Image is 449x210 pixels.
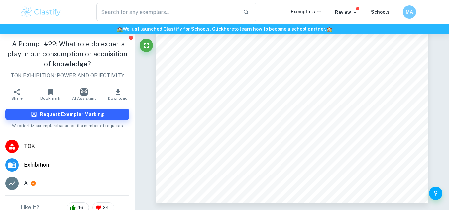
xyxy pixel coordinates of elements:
button: Request Exemplar Marking [5,109,129,120]
button: Download [101,85,135,104]
button: Fullscreen [140,39,153,52]
span: 🏫 [117,26,123,32]
a: here [224,26,234,32]
button: AI Assistant [67,85,101,104]
span: 🏫 [326,26,332,32]
span: We prioritize exemplars based on the number of requests [12,120,123,129]
h6: MA [405,8,413,16]
input: Search for any exemplars... [96,3,238,21]
a: Schools [371,9,390,15]
h6: We just launched Clastify for Schools. Click to learn how to become a school partner. [1,25,448,33]
span: TOK [24,142,129,150]
button: MA [403,5,416,19]
p: Exemplars [291,8,322,15]
h6: Request Exemplar Marking [40,111,104,118]
button: Report issue [128,35,133,40]
button: Help and Feedback [429,187,442,200]
span: Download [108,96,128,101]
img: AI Assistant [80,88,88,96]
span: Bookmark [40,96,60,101]
img: Clastify logo [20,5,62,19]
p: TOK EXHIBITION: POWER AND OBJECTIVITY [5,72,129,80]
button: Bookmark [34,85,67,104]
span: Exhibition [24,161,129,169]
p: A [24,179,28,187]
p: Review [335,9,358,16]
span: AI Assistant [72,96,96,101]
h1: IA Prompt #22: What role do experts play in our consumption or acquisition of knowledge? [5,39,129,69]
span: Share [11,96,23,101]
